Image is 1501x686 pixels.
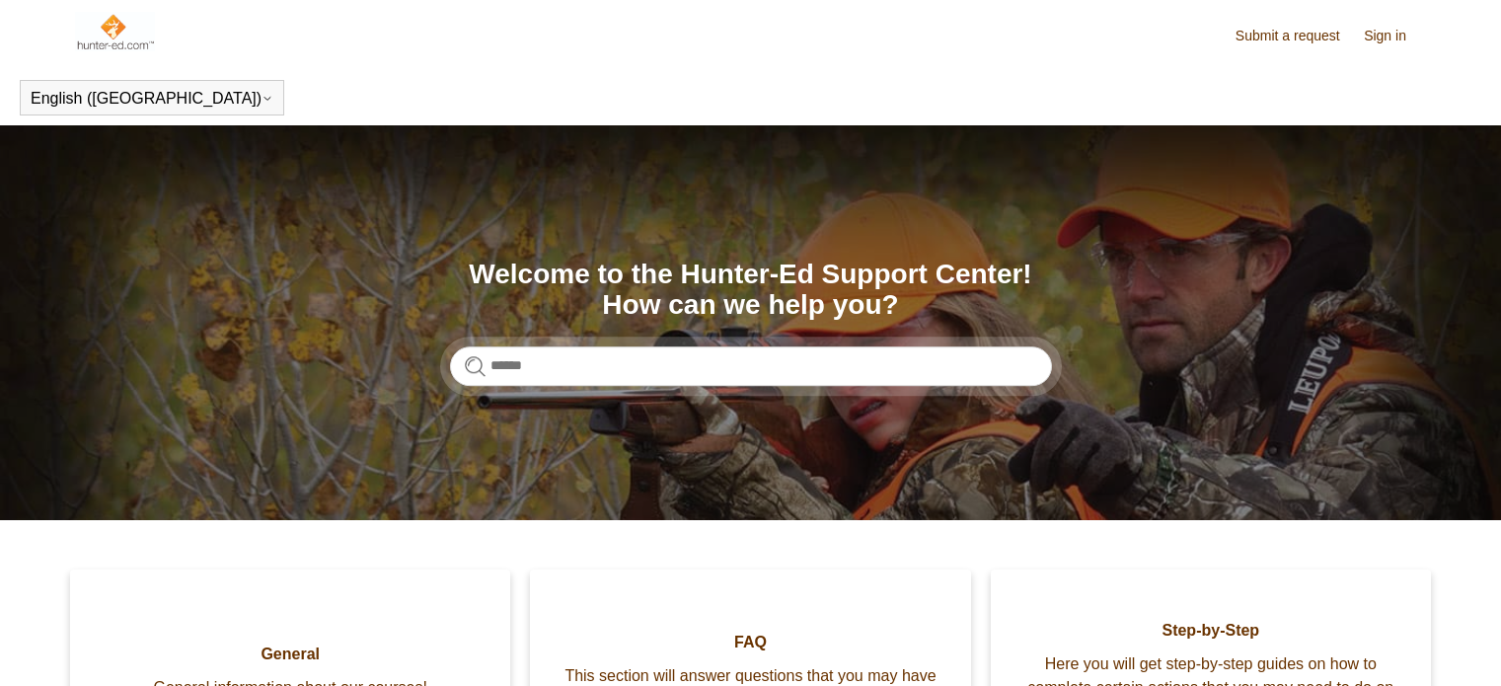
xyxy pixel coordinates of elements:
[560,631,940,654] span: FAQ
[1236,26,1360,46] a: Submit a request
[450,260,1052,321] h1: Welcome to the Hunter-Ed Support Center! How can we help you?
[31,90,273,108] button: English ([GEOGRAPHIC_DATA])
[450,346,1052,386] input: Search
[100,643,481,666] span: General
[1020,619,1401,643] span: Step-by-Step
[1374,620,1487,671] div: Chat Support
[1364,26,1426,46] a: Sign in
[75,12,155,51] img: Hunter-Ed Help Center home page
